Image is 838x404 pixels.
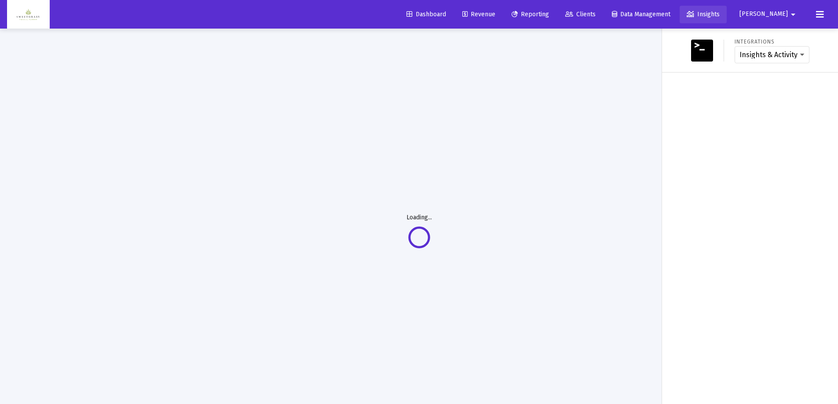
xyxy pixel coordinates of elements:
[729,5,809,23] button: [PERSON_NAME]
[565,11,596,18] span: Clients
[612,11,670,18] span: Data Management
[406,11,446,18] span: Dashboard
[14,6,43,23] img: Dashboard
[687,11,720,18] span: Insights
[399,6,453,23] a: Dashboard
[788,6,798,23] mat-icon: arrow_drop_down
[558,6,603,23] a: Clients
[680,6,727,23] a: Insights
[462,11,495,18] span: Revenue
[512,11,549,18] span: Reporting
[739,11,788,18] span: [PERSON_NAME]
[605,6,677,23] a: Data Management
[505,6,556,23] a: Reporting
[455,6,502,23] a: Revenue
